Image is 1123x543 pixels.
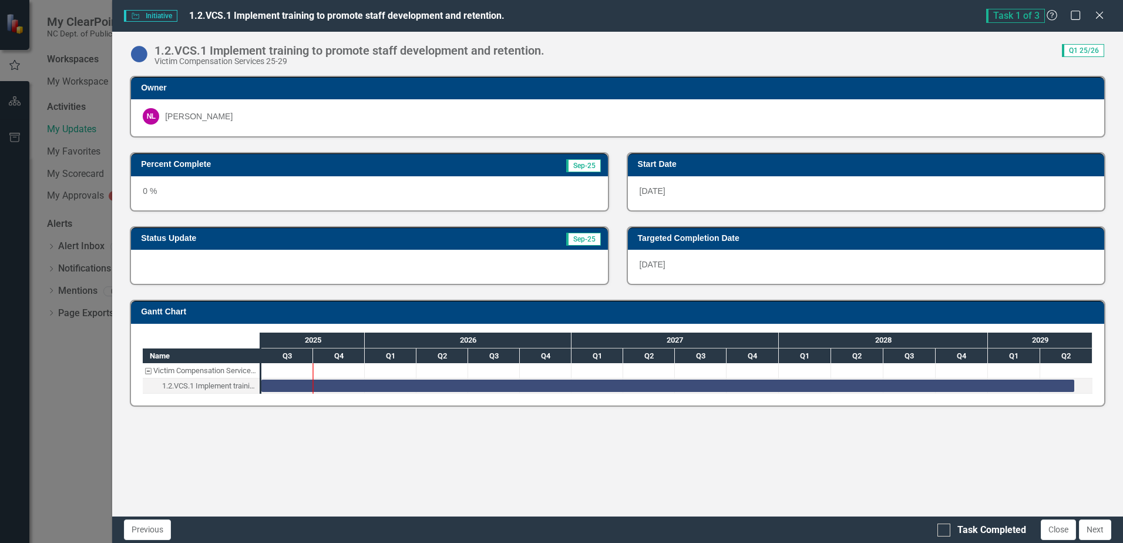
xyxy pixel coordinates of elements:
[779,333,988,348] div: 2028
[162,378,256,394] div: 1.2.VCS.1 Implement training to promote staff development and retention.
[520,348,571,364] div: Q4
[468,348,520,364] div: Q3
[131,176,607,210] div: 0 %
[365,333,571,348] div: 2026
[143,348,260,363] div: Name
[675,348,727,364] div: Q3
[313,348,365,364] div: Q4
[143,363,260,378] div: Task: Victim Compensation Services 25-29 Start date: 2025-07-01 End date: 2025-07-02
[623,348,675,364] div: Q2
[936,348,988,364] div: Q4
[988,348,1040,364] div: Q1
[154,44,544,57] div: 1.2.VCS.1 Implement training to promote staff development and retention.
[571,348,623,364] div: Q1
[640,260,665,269] span: [DATE]
[1079,519,1111,540] button: Next
[986,9,1045,23] span: Task 1 of 3
[571,333,779,348] div: 2027
[143,378,260,394] div: 1.2.VCS.1 Implement training to promote staff development and retention.
[727,348,779,364] div: Q4
[638,160,1098,169] h3: Start Date
[883,348,936,364] div: Q3
[153,363,256,378] div: Victim Compensation Services 25-29
[640,186,665,196] span: [DATE]
[779,348,831,364] div: Q1
[261,333,365,348] div: 2025
[124,519,171,540] button: Previous
[261,348,313,364] div: Q3
[1041,519,1076,540] button: Close
[141,160,446,169] h3: Percent Complete
[130,45,149,63] img: No Information
[189,10,505,21] span: 1.2.VCS.1 Implement training to promote staff development and retention.
[143,108,159,125] div: NL
[416,348,468,364] div: Q2
[957,524,1026,537] div: Task Completed
[638,234,1098,243] h3: Targeted Completion Date
[154,57,544,66] div: Victim Compensation Services 25-29
[1040,348,1092,364] div: Q2
[1062,44,1104,57] span: Q1 25/26
[365,348,416,364] div: Q1
[831,348,883,364] div: Q2
[141,234,421,243] h3: Status Update
[988,333,1092,348] div: 2029
[165,110,233,122] div: [PERSON_NAME]
[141,83,1098,92] h3: Owner
[143,363,260,378] div: Victim Compensation Services 25-29
[261,380,1074,392] div: Task: Start date: 2025-07-01 End date: 2029-05-30
[124,10,177,22] span: Initiative
[143,378,260,394] div: Task: Start date: 2025-07-01 End date: 2029-05-30
[141,307,1098,316] h3: Gantt Chart
[566,159,601,172] span: Sep-25
[566,233,601,246] span: Sep-25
